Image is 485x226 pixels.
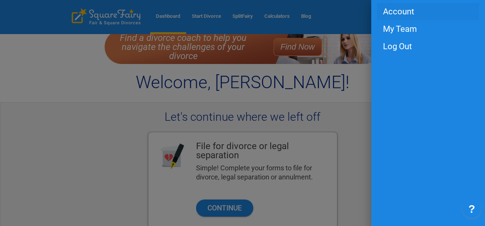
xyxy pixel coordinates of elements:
span: Account [383,8,473,16]
span: Log Out [383,42,473,51]
iframe: JSD widget [458,196,485,226]
span: My Team [383,25,473,33]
